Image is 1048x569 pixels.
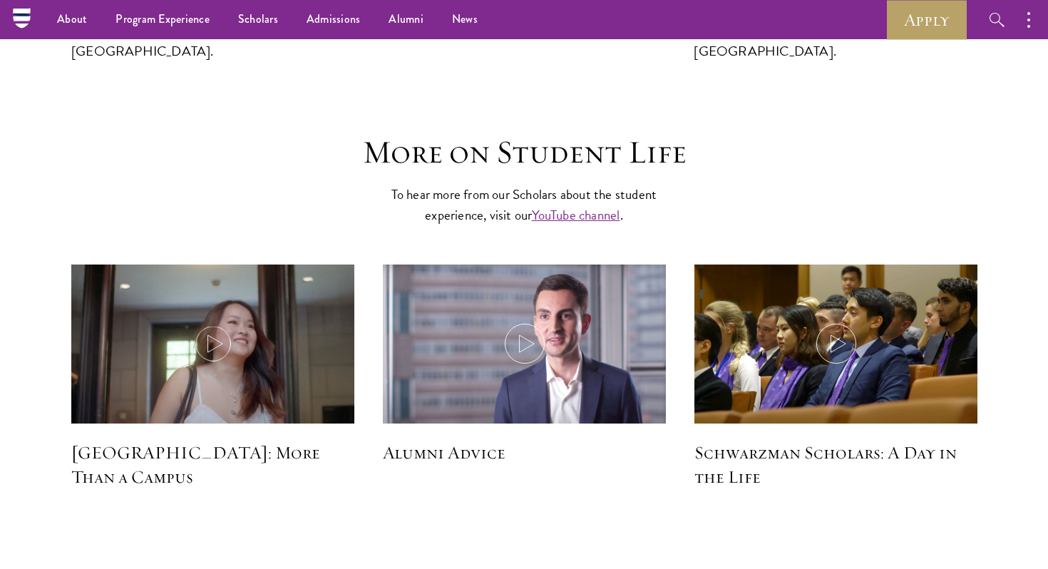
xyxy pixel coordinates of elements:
h5: Schwarzman Scholars: A Day in the Life [694,441,977,489]
h3: More on Student Life [303,133,745,173]
h5: Alumni Advice [383,441,666,465]
h5: [GEOGRAPHIC_DATA]: More Than a Campus [71,441,354,489]
a: YouTube channel [532,205,620,225]
p: To hear more from our Scholars about the student experience, visit our . [385,184,663,225]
